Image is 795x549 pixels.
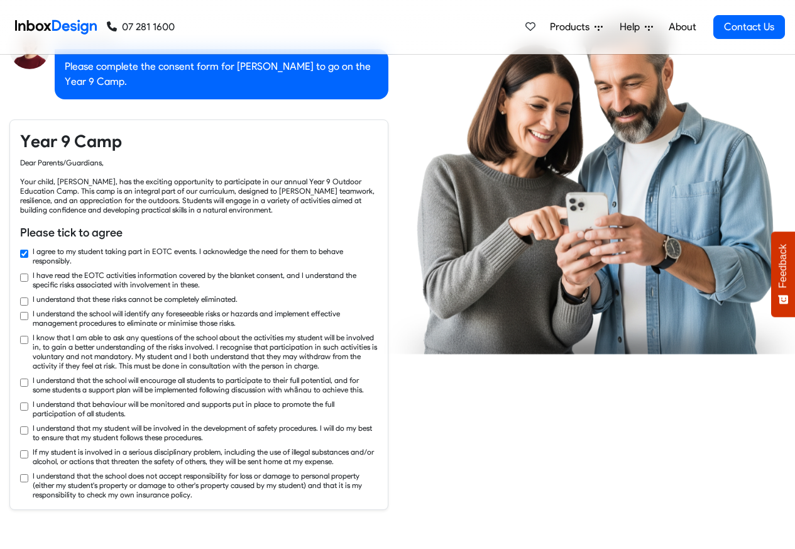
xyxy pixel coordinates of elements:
a: Contact Us [713,15,785,39]
label: I understand that behaviour will be monitored and supports put in place to promote the full parti... [33,399,378,418]
div: Dear Parents/Guardians, Your child, [PERSON_NAME], has the exciting opportunity to participate in... [20,158,378,214]
span: Products [550,19,595,35]
a: 07 281 1600 [107,19,175,35]
label: I understand that the school does not accept responsibility for loss or damage to personal proper... [33,471,378,499]
h6: Please tick to agree [20,225,378,241]
h4: Year 9 Camp [20,130,378,153]
label: I understand the school will identify any foreseeable risks or hazards and implement effective ma... [33,309,378,328]
label: I understand that my student will be involved in the development of safety procedures. I will do ... [33,423,378,442]
label: I know that I am able to ask any questions of the school about the activities my student will be ... [33,333,378,370]
span: Help [620,19,645,35]
label: If my student is involved in a serious disciplinary problem, including the use of illegal substan... [33,447,378,466]
a: Help [615,14,658,40]
label: I agree to my student taking part in EOTC events. I acknowledge the need for them to behave respo... [33,247,378,265]
label: I understand that the school will encourage all students to participate to their full potential, ... [33,375,378,394]
button: Feedback - Show survey [771,231,795,317]
a: Products [545,14,608,40]
div: Please complete the consent form for [PERSON_NAME] to go on the Year 9 Camp. [55,49,388,99]
label: I have read the EOTC activities information covered by the blanket consent, and I understand the ... [33,270,378,289]
a: About [665,14,699,40]
span: Feedback [777,244,789,288]
label: I understand that these risks cannot be completely eliminated. [33,294,238,304]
